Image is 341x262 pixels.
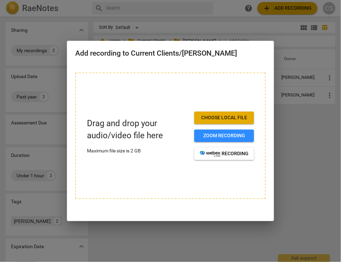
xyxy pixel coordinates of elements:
h2: Add recording to Current Clients/[PERSON_NAME] [75,49,266,58]
button: Zoom recording [194,130,254,142]
p: Drag and drop your audio/video file here [87,118,189,142]
button: recording [194,148,254,160]
span: recording [200,150,249,157]
span: Zoom recording [200,132,249,139]
span: Choose local file [200,114,249,121]
p: Maximum file size is 2 GB [87,147,189,155]
button: Choose local file [194,112,254,124]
